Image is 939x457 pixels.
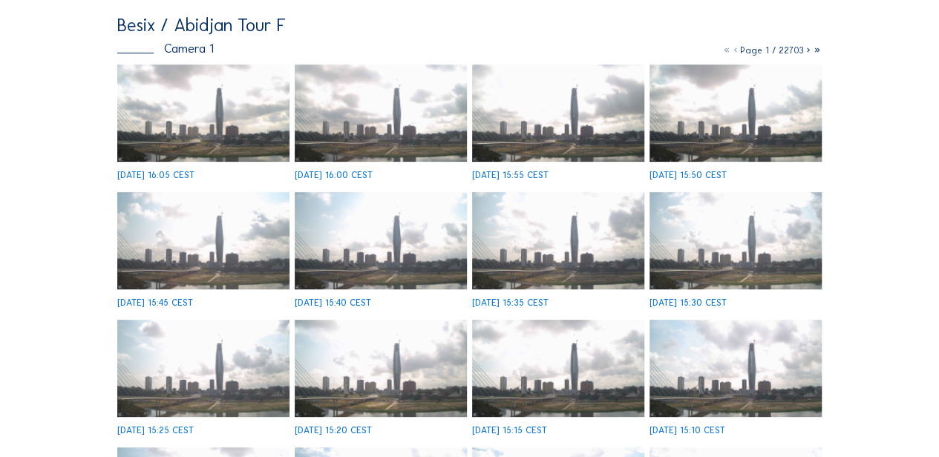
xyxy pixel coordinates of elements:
div: Camera 1 [117,42,214,55]
img: image_53172399 [117,320,289,417]
img: image_53172632 [472,65,644,162]
div: [DATE] 16:05 CEST [117,171,194,180]
img: image_53172688 [295,65,467,162]
div: [DATE] 15:10 CEST [650,426,725,435]
div: [DATE] 15:50 CEST [650,171,727,180]
img: image_53172517 [295,192,467,289]
span: Page 1 / 22703 [740,45,804,56]
img: image_53172331 [472,320,644,417]
img: image_53172371 [295,320,467,417]
div: [DATE] 15:15 CEST [472,426,547,435]
div: [DATE] 16:00 CEST [295,171,373,180]
div: [DATE] 15:40 CEST [295,298,371,307]
div: [DATE] 15:25 CEST [117,426,194,435]
img: image_53172796 [117,65,289,162]
div: [DATE] 15:45 CEST [117,298,193,307]
img: image_53172574 [117,192,289,289]
div: [DATE] 15:35 CEST [472,298,549,307]
img: image_53172610 [650,65,822,162]
div: Besix / Abidjan Tour F [117,16,286,34]
div: [DATE] 15:30 CEST [650,298,727,307]
div: [DATE] 15:20 CEST [295,426,372,435]
img: image_53172492 [472,192,644,289]
img: image_53172463 [650,192,822,289]
img: image_53172302 [650,320,822,417]
div: [DATE] 15:55 CEST [472,171,549,180]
